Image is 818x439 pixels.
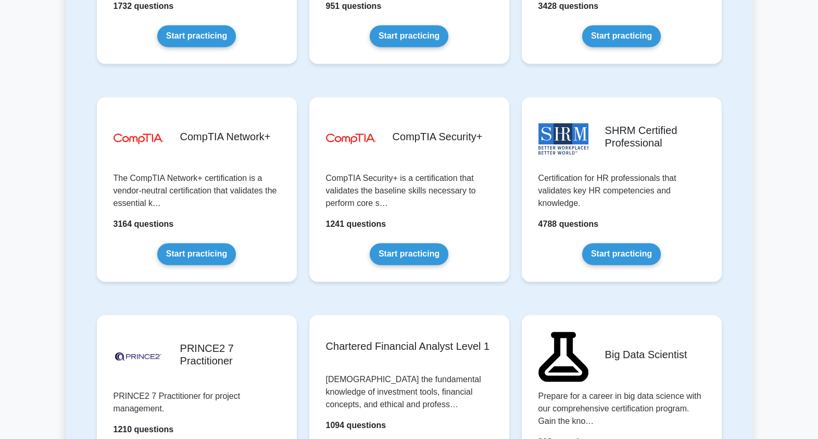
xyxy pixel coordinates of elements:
a: Start practicing [157,243,236,265]
a: Start practicing [582,243,661,265]
a: Start practicing [582,25,661,47]
a: Start practicing [370,25,448,47]
a: Start practicing [157,25,236,47]
a: Start practicing [370,243,448,265]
